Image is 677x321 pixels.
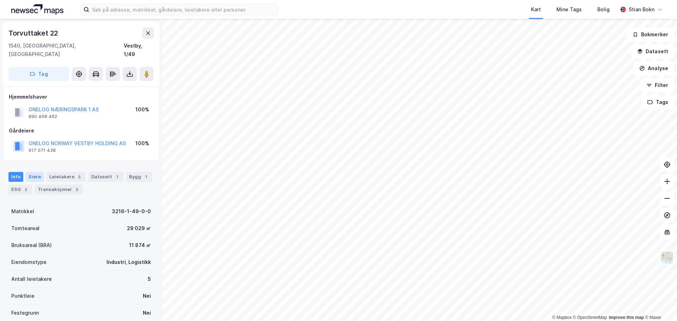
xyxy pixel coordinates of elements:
[29,148,56,153] div: 917 071 438
[631,44,674,58] button: Datasett
[641,95,674,109] button: Tags
[129,241,151,249] div: 11 874 ㎡
[573,315,607,320] a: OpenStreetMap
[29,114,57,119] div: 890 468 462
[11,4,63,15] img: logo.a4113a55bc3d86da70a041830d287a7e.svg
[642,287,677,321] iframe: Chat Widget
[47,172,86,182] div: Leietakere
[660,251,674,264] img: Z
[597,5,610,14] div: Bolig
[148,275,151,283] div: 5
[531,5,541,14] div: Kart
[76,173,83,180] div: 5
[627,27,674,42] button: Bokmerker
[9,126,153,135] div: Gårdeiere
[143,309,151,317] div: Nei
[112,207,151,216] div: 3216-1-49-0-0
[8,27,60,39] div: Torvuttaket 22
[642,287,677,321] div: Kontrollprogram for chat
[11,258,47,266] div: Eiendomstype
[9,93,153,101] div: Hjemmelshaver
[11,207,34,216] div: Matrikkel
[35,185,83,195] div: Transaksjoner
[26,172,44,182] div: Eiere
[629,5,654,14] div: Stian Bokn
[11,292,35,300] div: Punktleie
[106,258,151,266] div: Industri, Logistikk
[89,4,277,15] input: Søk på adresse, matrikkel, gårdeiere, leietakere eller personer
[8,42,124,58] div: 1540, [GEOGRAPHIC_DATA], [GEOGRAPHIC_DATA]
[127,224,151,233] div: 29 029 ㎡
[124,42,154,58] div: Vestby, 1/49
[114,173,121,180] div: 1
[22,186,29,193] div: 2
[73,186,80,193] div: 3
[609,315,644,320] a: Improve this map
[142,173,150,180] div: 1
[135,105,149,114] div: 100%
[11,224,39,233] div: Tomteareal
[552,315,572,320] a: Mapbox
[8,185,32,195] div: ESG
[89,172,123,182] div: Datasett
[126,172,152,182] div: Bygg
[135,139,149,148] div: 100%
[8,67,69,81] button: Tag
[11,309,39,317] div: Festegrunn
[11,241,52,249] div: Bruksareal (BRA)
[556,5,582,14] div: Mine Tags
[633,61,674,75] button: Analyse
[11,275,52,283] div: Antall leietakere
[143,292,151,300] div: Nei
[8,172,23,182] div: Info
[640,78,674,92] button: Filter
